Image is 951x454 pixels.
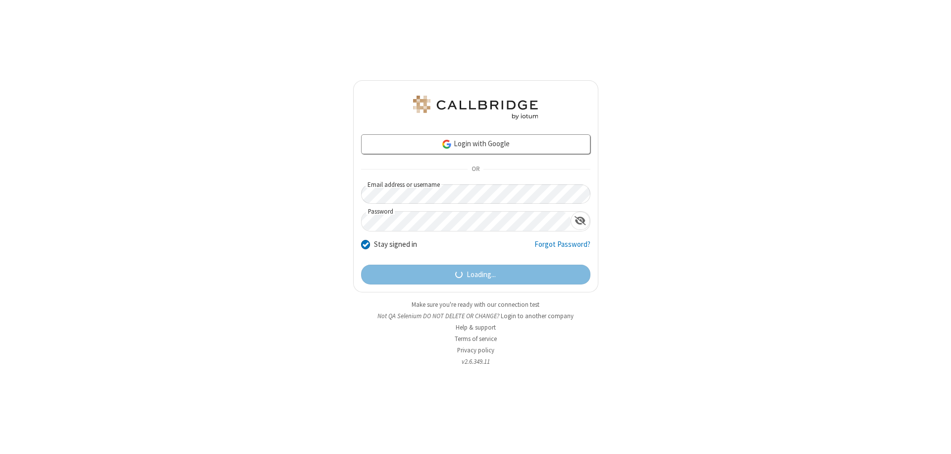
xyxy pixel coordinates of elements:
span: Loading... [467,269,496,281]
img: QA Selenium DO NOT DELETE OR CHANGE [411,96,540,119]
a: Terms of service [455,335,497,343]
li: Not QA Selenium DO NOT DELETE OR CHANGE? [353,311,598,321]
a: Login with Google [361,134,590,154]
img: google-icon.png [441,139,452,150]
li: v2.6.349.11 [353,357,598,366]
button: Login to another company [501,311,574,321]
input: Password [362,212,571,231]
a: Forgot Password? [534,239,590,258]
a: Privacy policy [457,346,494,354]
button: Loading... [361,265,590,284]
a: Make sure you're ready with our connection test [412,300,539,309]
input: Email address or username [361,184,590,204]
a: Help & support [456,323,496,332]
label: Stay signed in [374,239,417,250]
div: Show password [571,212,590,230]
span: OR [468,163,483,176]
